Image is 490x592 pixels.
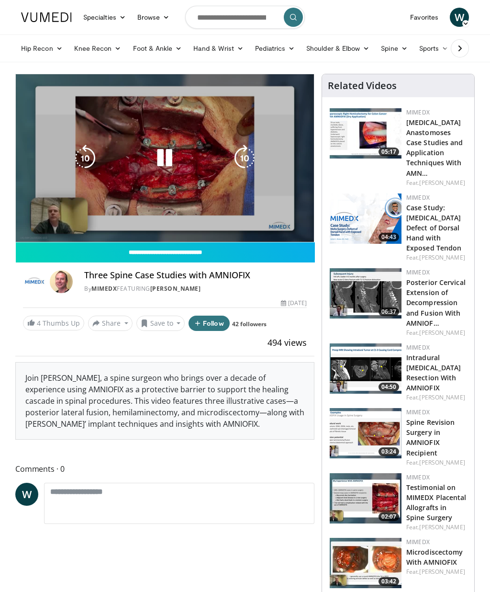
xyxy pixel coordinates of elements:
[379,383,399,391] span: 04:50
[150,285,201,293] a: [PERSON_NAME]
[379,577,399,586] span: 03:42
[330,538,401,588] a: 03:42
[328,80,397,91] h4: Related Videos
[78,8,132,27] a: Specialties
[419,568,465,576] a: [PERSON_NAME]
[406,194,430,202] a: MIMEDX
[16,363,314,439] div: Join [PERSON_NAME], a spine surgeon who brings over a decade of experience using AMNIOFIX as a pr...
[189,316,230,331] button: Follow
[406,353,461,392] a: Intradural [MEDICAL_DATA] Resection With AMNIOFIX
[419,458,465,467] a: [PERSON_NAME]
[419,523,465,531] a: [PERSON_NAME]
[406,523,467,532] div: Feat.
[136,316,185,331] button: Save to
[406,538,430,546] a: MIMEDX
[379,233,399,241] span: 04:43
[330,194,401,244] a: 04:43
[330,108,401,159] a: 05:17
[419,393,465,401] a: [PERSON_NAME]
[379,307,399,316] span: 06:37
[68,39,127,58] a: Knee Recon
[330,268,401,319] img: 870ffff8-2fe6-4319-b880-d4926705d09e.150x105_q85_crop-smart_upscale.jpg
[406,253,467,262] div: Feat.
[127,39,188,58] a: Foot & Ankle
[15,39,68,58] a: Hip Recon
[419,329,465,337] a: [PERSON_NAME]
[267,337,307,348] span: 494 views
[330,408,401,458] a: 03:24
[88,316,133,331] button: Share
[419,179,465,187] a: [PERSON_NAME]
[406,343,430,352] a: MIMEDX
[406,278,466,327] a: Posterior Cervical Extension of Decompression and Fusion With AMNIOF…
[406,483,467,522] a: Testimonial on MIMEDX Placental Allografts in Spine Surgery
[404,8,444,27] a: Favorites
[330,343,401,394] img: 28130dcb-9415-4d18-b2f0-fa0e29a55ae1.png.150x105_q85_crop-smart_upscale.png
[16,74,314,242] video-js: Video Player
[379,148,399,156] span: 05:17
[413,39,455,58] a: Sports
[23,270,46,293] img: MIMEDX
[450,8,469,27] a: W
[406,268,430,276] a: MIMEDX
[21,12,72,22] img: VuMedi Logo
[330,108,401,159] img: bded3279-518f-4537-ae8e-1e6d473626ab.150x105_q85_crop-smart_upscale.jpg
[406,568,467,576] div: Feat.
[330,538,401,588] img: e59da03c-6e6b-421b-8ae2-4d4fe7f33ed4.150x105_q85_crop-smart_upscale.jpg
[37,319,41,328] span: 4
[406,418,455,457] a: Spine Revision Surgery in AMNIOFIX Recipient
[330,194,401,244] img: 5b2f2c60-1a90-4d85-9dcb-5e8537f759b1.png.150x105_q85_crop-smart_upscale.png
[379,447,399,456] span: 03:24
[185,6,305,29] input: Search topics, interventions
[188,39,249,58] a: Hand & Wrist
[301,39,375,58] a: Shoulder & Elbow
[406,203,461,252] a: Case Study: [MEDICAL_DATA] Defect of Dorsal Hand with Exposed Tendon
[330,268,401,319] a: 06:37
[330,408,401,458] img: a1c13f52-4c83-45cf-a20b-8014fa74e324.png.150x105_q85_crop-smart_upscale.png
[419,253,465,262] a: [PERSON_NAME]
[406,473,430,481] a: MIMEDX
[232,320,267,328] a: 42 followers
[132,8,176,27] a: Browse
[23,316,84,330] a: 4 Thumbs Up
[84,270,307,281] h4: Three Spine Case Studies with AMNIOFIX
[406,108,430,116] a: MIMEDX
[330,343,401,394] a: 04:50
[406,393,467,402] div: Feat.
[406,179,467,187] div: Feat.
[406,458,467,467] div: Feat.
[330,473,401,524] a: 02:07
[406,408,430,416] a: MIMEDX
[406,547,463,567] a: Microdiscectomy With AMNIOFIX
[406,118,463,178] a: [MEDICAL_DATA] Anastomoses Case Studies and Application Techniques With AMN…
[50,270,73,293] img: Avatar
[406,329,467,337] div: Feat.
[84,285,307,293] div: By FEATURING
[249,39,301,58] a: Pediatrics
[91,285,117,293] a: MIMEDX
[15,463,314,475] span: Comments 0
[330,473,401,524] img: 4ae72f50-b819-46c3-9727-8fbabbdd31b7.150x105_q85_crop-smart_upscale.jpg
[281,299,307,307] div: [DATE]
[379,512,399,521] span: 02:07
[15,483,38,506] a: W
[375,39,413,58] a: Spine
